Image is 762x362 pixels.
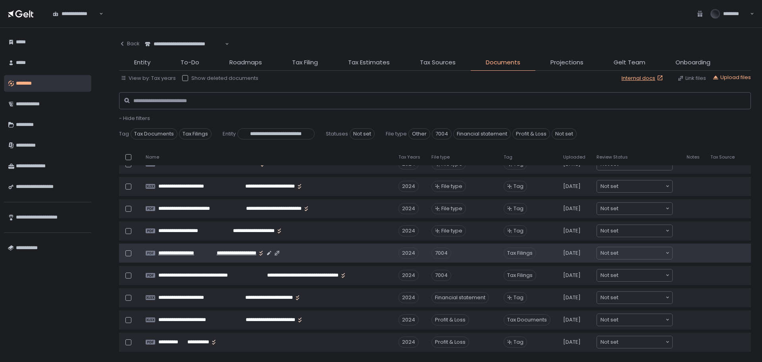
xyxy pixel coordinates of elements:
span: To-Do [181,58,199,67]
input: Search for option [618,227,665,235]
span: 7004 [432,128,452,139]
span: Notes [687,154,700,160]
span: File type [386,130,407,137]
span: [DATE] [563,250,581,257]
button: Upload files [712,74,751,81]
div: 2024 [398,270,419,281]
span: Not set [600,294,618,302]
a: Internal docs [622,75,665,82]
div: Search for option [140,36,229,52]
button: Link files [677,75,706,82]
button: View by: Tax years [121,75,176,82]
span: Not set [600,271,618,279]
span: File type [431,154,450,160]
span: [DATE] [563,227,581,234]
div: Financial statement [431,292,489,303]
div: 7004 [431,270,451,281]
div: 2024 [398,292,419,303]
div: Search for option [597,314,672,326]
input: Search for option [618,182,665,190]
span: Not set [600,227,618,235]
span: Tag [514,205,523,212]
span: Entity [134,58,150,67]
button: Back [119,36,140,52]
span: Not set [600,338,618,346]
div: 2024 [398,314,419,325]
span: [DATE] [563,339,581,346]
input: Search for option [618,271,665,279]
button: - Hide filters [119,115,150,122]
div: Back [119,40,140,47]
span: [DATE] [563,205,581,212]
span: Not set [600,182,618,190]
input: Search for option [618,249,665,257]
div: 2024 [398,203,419,214]
span: Tag [119,130,129,137]
span: Statuses [326,130,348,137]
div: Profit & Loss [431,337,469,348]
div: 2024 [398,225,419,236]
span: Tag [514,294,523,301]
div: Search for option [597,247,672,259]
span: Not set [600,316,618,324]
div: Profit & Loss [431,314,469,325]
div: Search for option [597,180,672,192]
span: [DATE] [563,183,581,190]
span: Tax Documents [131,128,177,139]
span: [DATE] [563,316,581,323]
span: Not set [600,249,618,257]
span: Gelt Team [614,58,645,67]
span: Not set [350,128,375,139]
span: Documents [486,58,520,67]
span: Tag [504,154,512,160]
span: Not set [600,205,618,213]
span: Name [146,154,159,160]
span: - Hide filters [119,114,150,122]
span: Tag [514,339,523,346]
input: Search for option [618,294,665,302]
span: Financial statement [453,128,511,139]
span: Tax Years [398,154,420,160]
div: 2024 [398,181,419,192]
input: Search for option [618,338,665,346]
input: Search for option [618,316,665,324]
div: Search for option [597,225,672,237]
span: File type [441,227,462,234]
div: Search for option [597,292,672,304]
span: File type [441,205,462,212]
span: Tax Estimates [348,58,390,67]
span: [DATE] [563,272,581,279]
span: Roadmaps [229,58,262,67]
span: Projections [550,58,583,67]
span: Tag [514,227,523,234]
div: Search for option [597,269,672,281]
input: Search for option [618,205,665,213]
span: Tax Sources [420,58,456,67]
span: Uploaded [563,154,585,160]
span: Tax Filings [504,248,536,259]
div: Search for option [597,336,672,348]
div: 2024 [398,337,419,348]
span: Other [408,128,430,139]
div: 7004 [431,248,451,259]
span: Entity [223,130,236,137]
span: Not set [552,128,577,139]
div: 2024 [398,248,419,259]
span: Tax Documents [504,314,550,325]
span: [DATE] [563,294,581,301]
span: Tax Filings [504,270,536,281]
span: Profit & Loss [512,128,550,139]
span: Tax Filings [179,128,212,139]
span: Onboarding [675,58,710,67]
div: Search for option [597,203,672,215]
span: Tax Source [710,154,735,160]
span: Tax Filing [292,58,318,67]
span: File type [441,183,462,190]
span: Tag [514,183,523,190]
div: Search for option [48,6,103,22]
